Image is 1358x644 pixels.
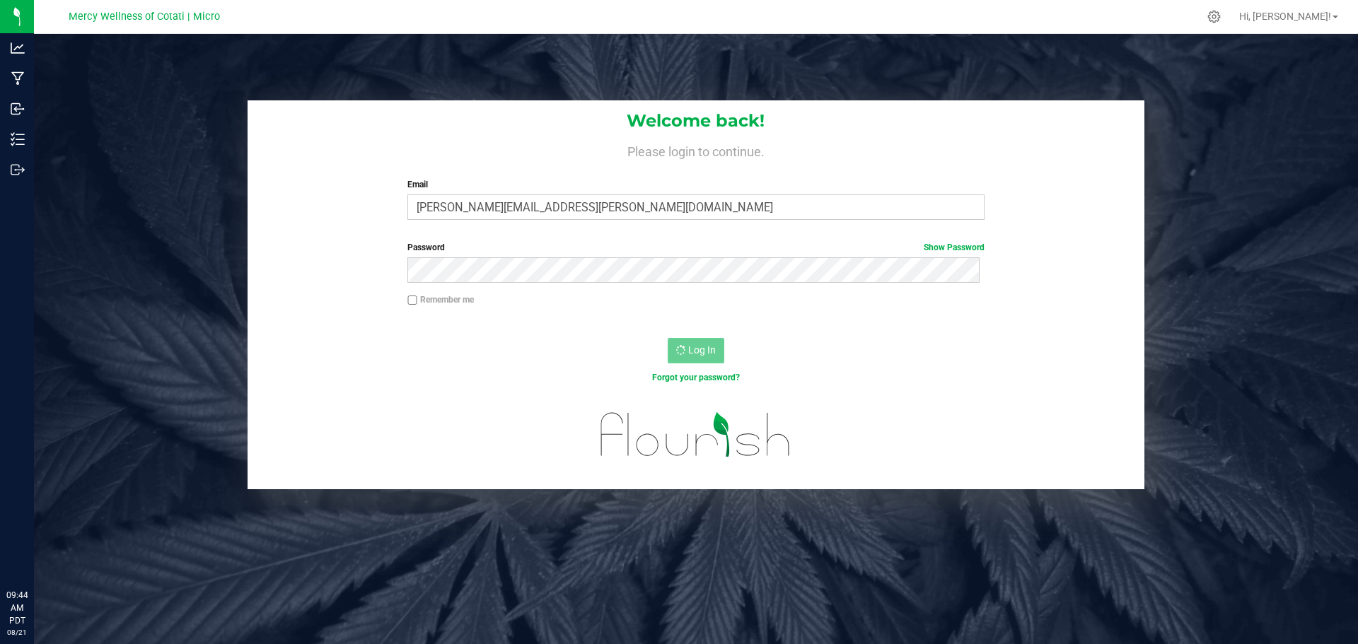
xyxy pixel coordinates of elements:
[1239,11,1331,22] span: Hi, [PERSON_NAME]!
[11,41,25,55] inline-svg: Analytics
[69,11,220,23] span: Mercy Wellness of Cotati | Micro
[584,399,808,471] img: flourish_logo.svg
[248,141,1144,158] h4: Please login to continue.
[248,112,1144,130] h1: Welcome back!
[1205,10,1223,23] div: Manage settings
[11,102,25,116] inline-svg: Inbound
[924,242,985,252] a: Show Password
[668,338,724,363] button: Log In
[11,163,25,177] inline-svg: Outbound
[407,293,474,306] label: Remember me
[6,589,28,627] p: 09:44 AM PDT
[11,71,25,86] inline-svg: Manufacturing
[652,373,740,382] a: Forgot your password?
[688,344,716,356] span: Log In
[407,242,445,252] span: Password
[407,178,984,191] label: Email
[11,132,25,146] inline-svg: Inventory
[6,627,28,638] p: 08/21
[407,295,417,305] input: Remember me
